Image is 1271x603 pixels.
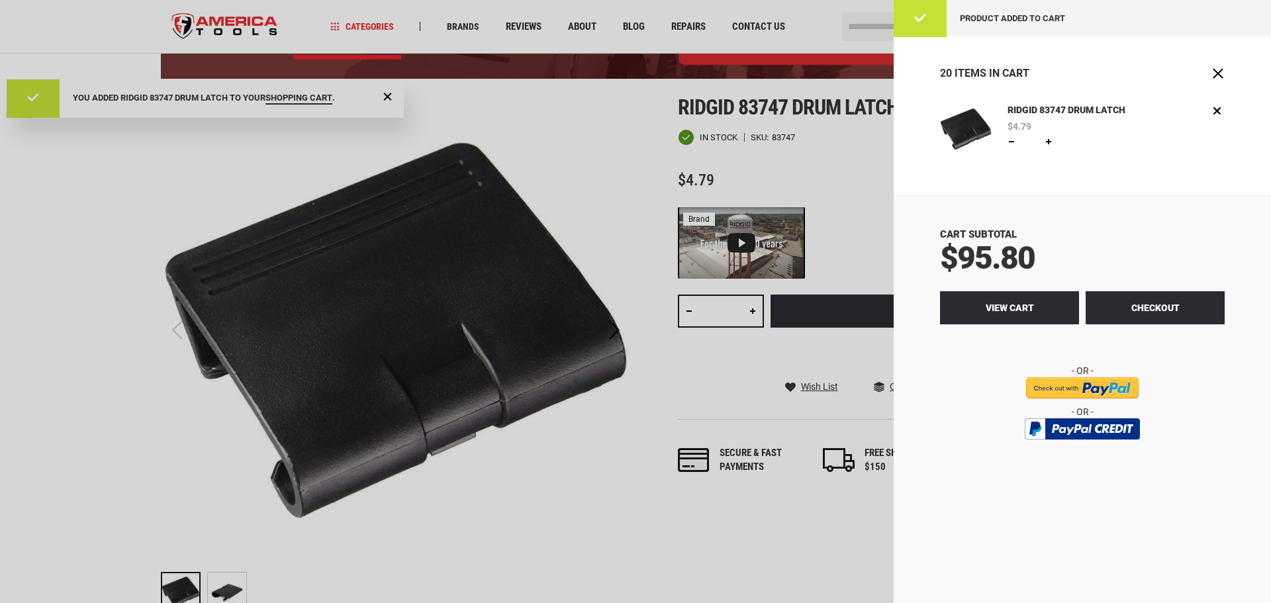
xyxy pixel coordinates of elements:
a: RIDGID 83747 DRUM LATCH [940,103,992,158]
button: Checkout [1086,291,1225,324]
img: RIDGID 83747 DRUM LATCH [940,103,992,155]
span: 20 [940,67,952,79]
img: btn_bml_text.png [1033,443,1132,457]
span: Items in Cart [955,67,1029,79]
span: Product added to cart [960,13,1065,23]
button: Close [1211,67,1225,80]
span: Cart Subtotal [940,228,1017,240]
span: $95.80 [940,239,1035,277]
a: View Cart [940,291,1079,324]
span: View Cart [986,302,1034,313]
a: RIDGID 83747 DRUM LATCH [1004,103,1129,118]
span: $4.79 [1008,122,1031,131]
